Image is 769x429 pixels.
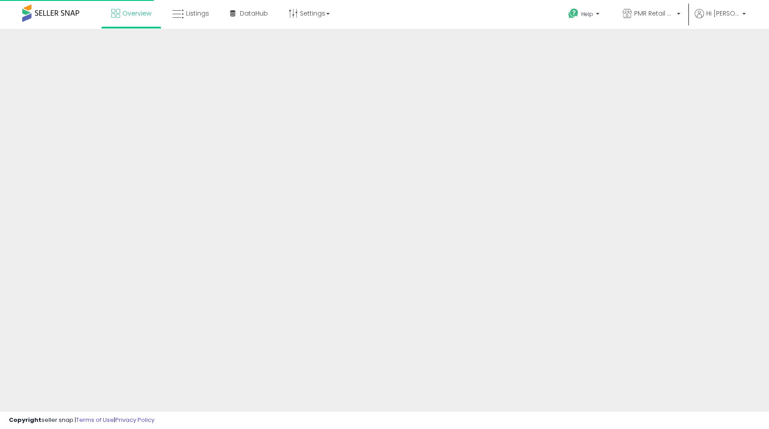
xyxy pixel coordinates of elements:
[695,9,746,29] a: Hi [PERSON_NAME]
[240,9,268,18] span: DataHub
[122,9,151,18] span: Overview
[186,9,209,18] span: Listings
[568,8,579,19] i: Get Help
[634,9,674,18] span: PMR Retail USA LLC
[561,1,608,29] a: Help
[581,10,593,18] span: Help
[706,9,740,18] span: Hi [PERSON_NAME]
